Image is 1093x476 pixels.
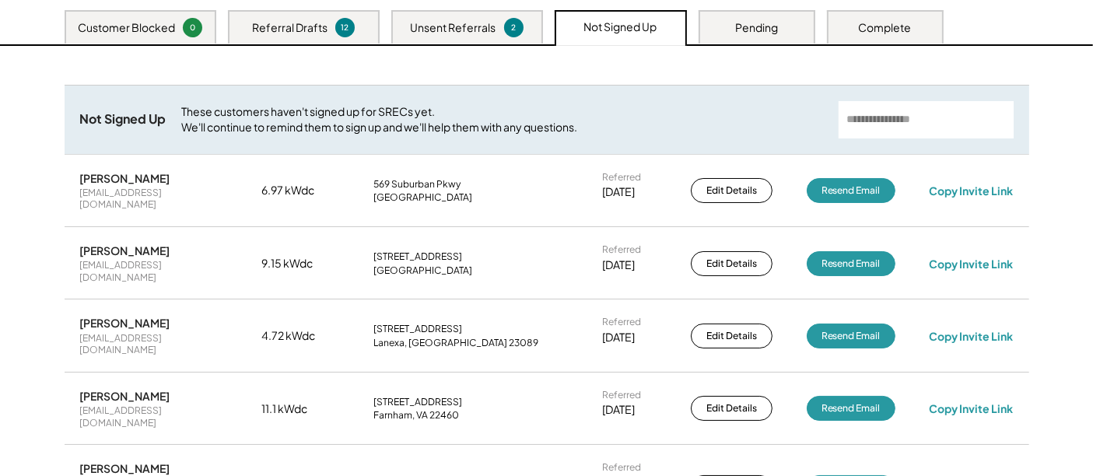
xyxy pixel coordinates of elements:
[807,324,895,348] button: Resend Email
[261,401,339,417] div: 11.1 kWdc
[602,402,635,418] div: [DATE]
[506,22,521,33] div: 2
[373,323,462,335] div: [STREET_ADDRESS]
[602,171,641,184] div: Referred
[807,178,895,203] button: Resend Email
[602,389,641,401] div: Referred
[929,401,1013,415] div: Copy Invite Link
[691,251,772,276] button: Edit Details
[602,330,635,345] div: [DATE]
[78,20,175,36] div: Customer Blocked
[261,183,339,198] div: 6.97 kWdc
[80,404,228,429] div: [EMAIL_ADDRESS][DOMAIN_NAME]
[859,20,912,36] div: Complete
[80,316,170,330] div: [PERSON_NAME]
[691,324,772,348] button: Edit Details
[373,250,462,263] div: [STREET_ADDRESS]
[80,389,170,403] div: [PERSON_NAME]
[373,178,461,191] div: 569 Suburban Pkwy
[602,257,635,273] div: [DATE]
[252,20,328,36] div: Referral Drafts
[929,329,1013,343] div: Copy Invite Link
[735,20,778,36] div: Pending
[80,461,170,475] div: [PERSON_NAME]
[691,178,772,203] button: Edit Details
[602,184,635,200] div: [DATE]
[929,257,1013,271] div: Copy Invite Link
[80,332,228,356] div: [EMAIL_ADDRESS][DOMAIN_NAME]
[80,259,228,283] div: [EMAIL_ADDRESS][DOMAIN_NAME]
[185,22,200,33] div: 0
[373,396,462,408] div: [STREET_ADDRESS]
[80,111,166,128] div: Not Signed Up
[182,104,823,135] div: These customers haven't signed up for SRECs yet. We'll continue to remind them to sign up and we'...
[373,264,472,277] div: [GEOGRAPHIC_DATA]
[807,251,895,276] button: Resend Email
[584,19,657,35] div: Not Signed Up
[602,461,641,474] div: Referred
[602,316,641,328] div: Referred
[602,243,641,256] div: Referred
[80,187,228,211] div: [EMAIL_ADDRESS][DOMAIN_NAME]
[929,184,1013,198] div: Copy Invite Link
[411,20,496,36] div: Unsent Referrals
[373,409,459,422] div: Farnham, VA 22460
[373,191,472,204] div: [GEOGRAPHIC_DATA]
[261,328,339,344] div: 4.72 kWdc
[80,171,170,185] div: [PERSON_NAME]
[807,396,895,421] button: Resend Email
[373,337,538,349] div: Lanexa, [GEOGRAPHIC_DATA] 23089
[691,396,772,421] button: Edit Details
[80,243,170,257] div: [PERSON_NAME]
[261,256,339,271] div: 9.15 kWdc
[338,22,352,33] div: 12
